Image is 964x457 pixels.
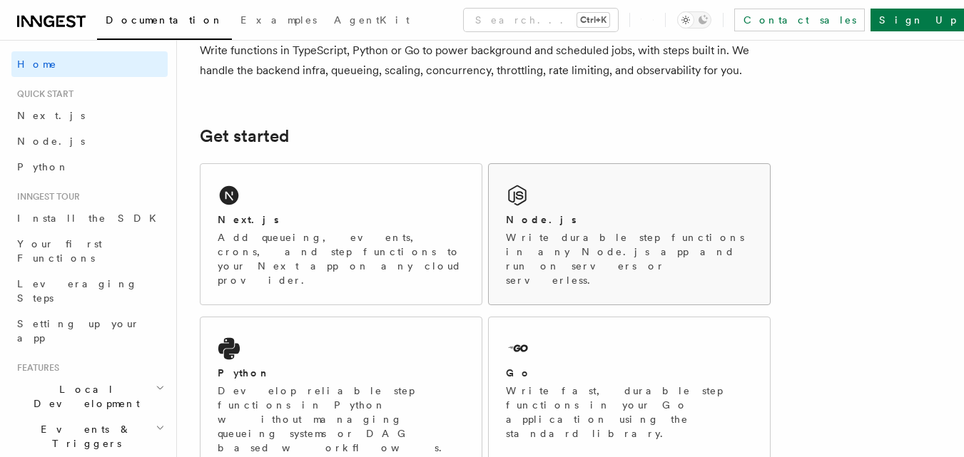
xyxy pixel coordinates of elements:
span: Node.js [17,135,85,147]
span: Inngest tour [11,191,80,202]
span: Leveraging Steps [17,278,138,304]
span: Install the SDK [17,212,165,224]
span: Your first Functions [17,238,102,264]
p: Develop reliable step functions in Python without managing queueing systems or DAG based workflows. [218,384,465,455]
a: Install the SDK [11,205,168,231]
span: Examples [240,14,317,26]
p: Write functions in TypeScript, Python or Go to power background and scheduled jobs, with steps bu... [200,41,771,81]
span: Setting up your app [17,318,140,344]
span: Features [11,362,59,374]
h2: Go [506,366,532,380]
span: Documentation [106,14,223,26]
a: Home [11,51,168,77]
span: Events & Triggers [11,422,156,451]
button: Toggle dark mode [677,11,711,29]
kbd: Ctrl+K [577,13,609,27]
button: Search...Ctrl+K [464,9,618,31]
a: Node.js [11,128,168,154]
a: Python [11,154,168,180]
a: Setting up your app [11,311,168,351]
h2: Node.js [506,212,577,227]
a: Next.jsAdd queueing, events, crons, and step functions to your Next app on any cloud provider. [200,163,482,305]
span: Home [17,57,57,71]
a: Node.jsWrite durable step functions in any Node.js app and run on servers or serverless. [488,163,771,305]
span: Next.js [17,110,85,121]
span: AgentKit [334,14,410,26]
p: Write fast, durable step functions in your Go application using the standard library. [506,384,753,441]
a: Next.js [11,103,168,128]
a: Your first Functions [11,231,168,271]
h2: Python [218,366,270,380]
p: Write durable step functions in any Node.js app and run on servers or serverless. [506,230,753,287]
a: Contact sales [734,9,865,31]
h2: Next.js [218,212,279,227]
p: Add queueing, events, crons, and step functions to your Next app on any cloud provider. [218,230,465,287]
span: Python [17,161,69,173]
span: Quick start [11,88,73,100]
button: Local Development [11,376,168,416]
a: Leveraging Steps [11,271,168,311]
a: Get started [200,126,289,146]
span: Local Development [11,382,156,411]
a: Documentation [97,4,232,40]
button: Events & Triggers [11,416,168,456]
a: AgentKit [325,4,418,38]
a: Examples [232,4,325,38]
